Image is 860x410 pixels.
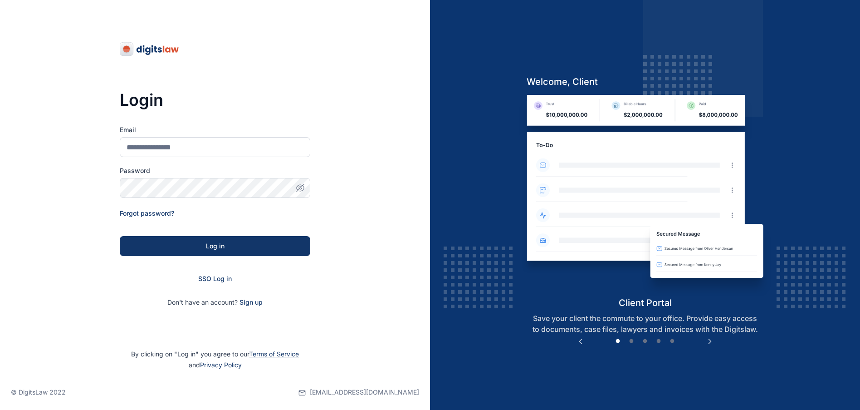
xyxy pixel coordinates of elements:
h5: client portal [519,296,771,309]
h3: Login [120,91,310,109]
div: Log in [134,242,296,251]
span: and [189,361,242,369]
button: 1 [613,337,622,346]
span: Sign up [239,298,263,307]
p: Don't have an account? [120,298,310,307]
button: 3 [640,337,650,346]
p: By clicking on "Log in" you agree to our [11,349,419,370]
button: Next [705,337,714,346]
button: 2 [627,337,636,346]
p: © DigitsLaw 2022 [11,388,66,397]
img: client-portal [519,95,771,296]
a: Forgot password? [120,209,174,217]
span: [EMAIL_ADDRESS][DOMAIN_NAME] [310,388,419,397]
p: Save your client the commute to your office. Provide easy access to documents, case files, lawyer... [519,313,771,335]
a: Sign up [239,298,263,306]
button: 4 [654,337,663,346]
button: Previous [576,337,585,346]
label: Password [120,166,310,175]
label: Email [120,125,310,134]
button: Log in [120,236,310,256]
a: SSO Log in [198,275,232,282]
button: 5 [668,337,677,346]
h5: welcome, client [519,75,771,88]
a: Terms of Service [249,350,299,358]
img: digitslaw-logo [120,42,180,56]
a: Privacy Policy [200,361,242,369]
